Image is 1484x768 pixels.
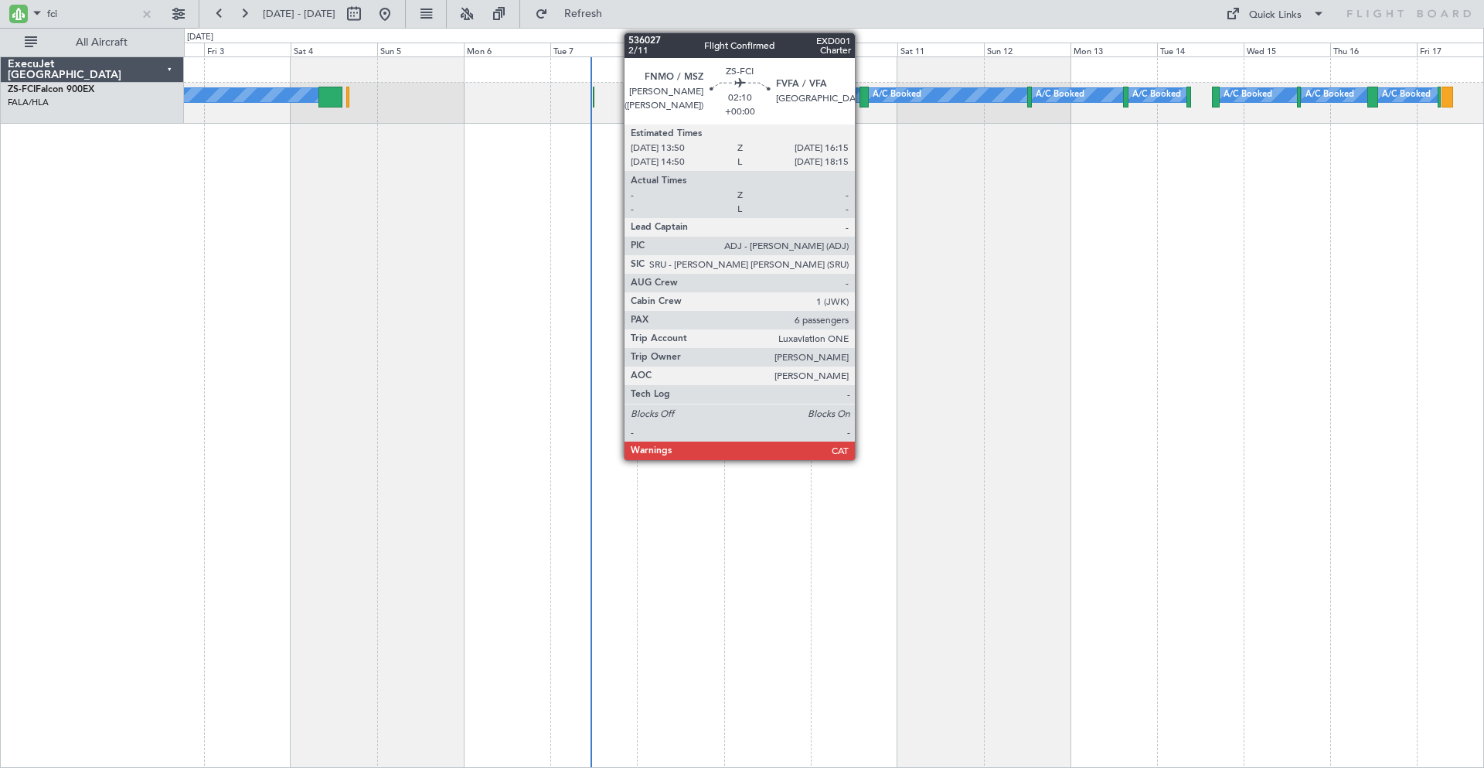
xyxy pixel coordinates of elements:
div: Wed 8 [637,43,723,56]
span: Refresh [551,9,616,19]
div: Mon 13 [1070,43,1157,56]
div: Tue 7 [550,43,637,56]
div: A/C Booked [1305,84,1354,107]
div: Fri 10 [811,43,897,56]
span: [DATE] - [DATE] [263,7,335,21]
div: Sat 4 [291,43,377,56]
div: Sat 11 [897,43,984,56]
div: Tue 14 [1157,43,1244,56]
div: A/C Booked [1224,84,1272,107]
div: A/C Booked [1132,84,1181,107]
span: ZS-FCI [8,85,36,94]
div: A/C Booked [785,84,833,107]
div: Thu 9 [724,43,811,56]
button: Quick Links [1218,2,1333,26]
div: Wed 15 [1244,43,1330,56]
div: Fri 3 [204,43,291,56]
div: [DATE] [187,31,213,44]
div: A/C Booked [1036,84,1084,107]
a: FALA/HLA [8,97,49,108]
div: Thu 16 [1330,43,1417,56]
span: All Aircraft [40,37,163,48]
div: Sun 5 [377,43,464,56]
div: A/C Booked [1382,84,1431,107]
a: ZS-FCIFalcon 900EX [8,85,94,94]
input: A/C (Reg. or Type) [47,2,136,26]
div: Sun 12 [984,43,1070,56]
div: Mon 6 [464,43,550,56]
button: Refresh [528,2,621,26]
div: Quick Links [1249,8,1302,23]
div: A/C Booked [873,84,921,107]
button: All Aircraft [17,30,168,55]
